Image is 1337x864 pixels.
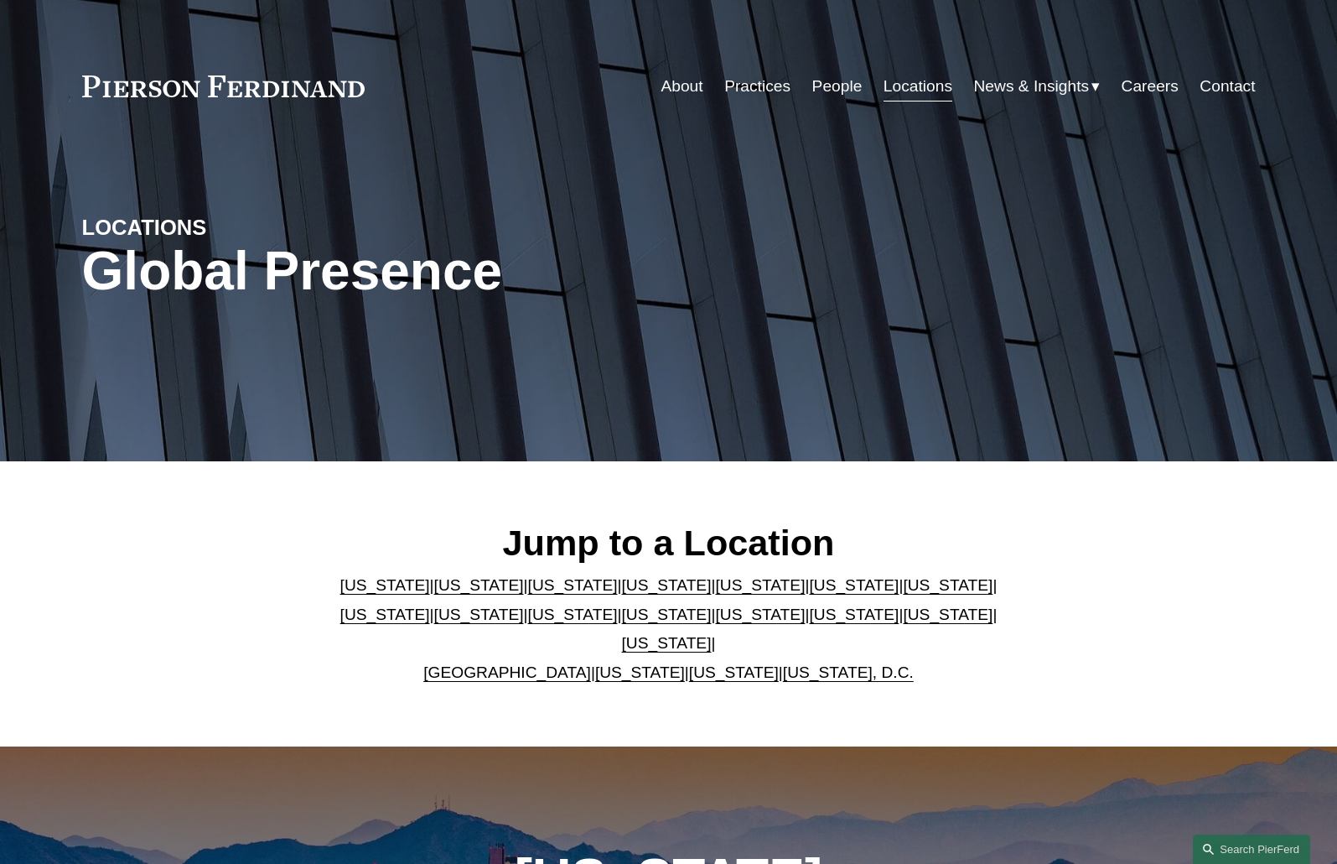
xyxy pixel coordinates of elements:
[528,576,618,594] a: [US_STATE]
[622,606,712,623] a: [US_STATE]
[82,241,864,302] h1: Global Presence
[809,576,899,594] a: [US_STATE]
[326,571,1011,687] p: | | | | | | | | | | | | | | | | | |
[622,634,712,652] a: [US_STATE]
[434,576,524,594] a: [US_STATE]
[661,70,702,102] a: About
[884,70,952,102] a: Locations
[715,606,805,623] a: [US_STATE]
[974,70,1101,102] a: folder dropdown
[903,606,992,623] a: [US_STATE]
[82,214,376,241] h4: LOCATIONS
[595,664,685,681] a: [US_STATE]
[715,576,805,594] a: [US_STATE]
[1122,70,1179,102] a: Careers
[326,521,1011,565] h2: Jump to a Location
[622,576,712,594] a: [US_STATE]
[724,70,790,102] a: Practices
[812,70,863,102] a: People
[1193,835,1310,864] a: Search this site
[340,576,430,594] a: [US_STATE]
[903,576,992,594] a: [US_STATE]
[528,606,618,623] a: [US_STATE]
[689,664,779,681] a: [US_STATE]
[434,606,524,623] a: [US_STATE]
[974,72,1090,101] span: News & Insights
[809,606,899,623] a: [US_STATE]
[783,664,914,681] a: [US_STATE], D.C.
[423,664,591,681] a: [GEOGRAPHIC_DATA]
[1200,70,1255,102] a: Contact
[340,606,430,623] a: [US_STATE]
